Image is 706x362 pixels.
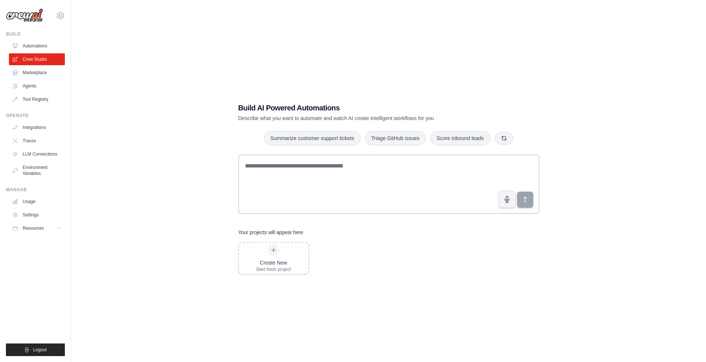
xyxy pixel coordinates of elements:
div: Create New [256,259,291,266]
span: Logout [33,347,47,353]
div: Build [6,31,65,37]
a: Marketplace [9,67,65,79]
div: Manage [6,187,65,193]
h3: Your projects will appear here [238,229,304,236]
button: Summarize customer support tickets [264,131,360,145]
div: Operate [6,113,65,119]
div: Start fresh project [256,266,291,272]
button: Resources [9,222,65,234]
a: Crew Studio [9,53,65,65]
button: Triage GitHub issues [365,131,426,145]
a: LLM Connections [9,148,65,160]
img: Logo [6,9,43,23]
a: Automations [9,40,65,52]
a: Environment Variables [9,162,65,179]
button: Get new suggestions [495,132,513,145]
button: Click to speak your automation idea [498,191,516,208]
a: Tool Registry [9,93,65,105]
button: Score inbound leads [430,131,490,145]
a: Agents [9,80,65,92]
a: Integrations [9,122,65,133]
h1: Build AI Powered Automations [238,103,487,113]
p: Describe what you want to automate and watch AI create intelligent workflows for you [238,114,487,122]
span: Resources [23,225,44,231]
button: Logout [6,343,65,356]
a: Traces [9,135,65,147]
a: Usage [9,196,65,207]
a: Settings [9,209,65,221]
